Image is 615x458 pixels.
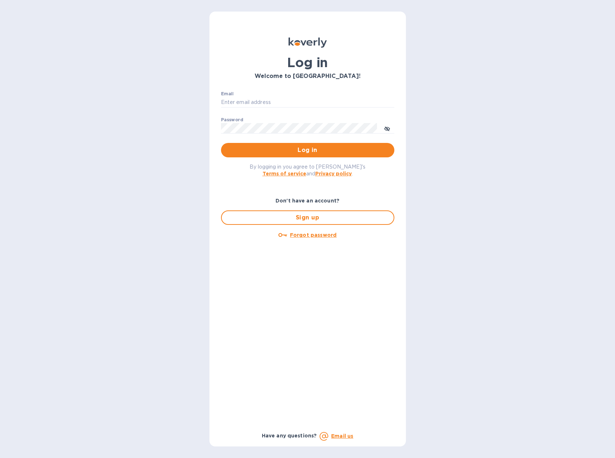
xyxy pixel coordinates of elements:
[331,433,353,439] a: Email us
[315,171,352,176] a: Privacy policy
[290,232,337,238] u: Forgot password
[262,433,317,439] b: Have any questions?
[263,171,306,176] a: Terms of service
[221,97,394,108] input: Enter email address
[221,55,394,70] h1: Log in
[250,164,365,176] span: By logging in you agree to [PERSON_NAME]'s and .
[221,92,234,96] label: Email
[228,213,388,222] span: Sign up
[227,146,389,154] span: Log in
[221,143,394,157] button: Log in
[221,210,394,225] button: Sign up
[221,73,394,80] h3: Welcome to [GEOGRAPHIC_DATA]!
[289,38,327,48] img: Koverly
[276,198,339,204] b: Don't have an account?
[380,121,394,135] button: toggle password visibility
[221,118,243,122] label: Password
